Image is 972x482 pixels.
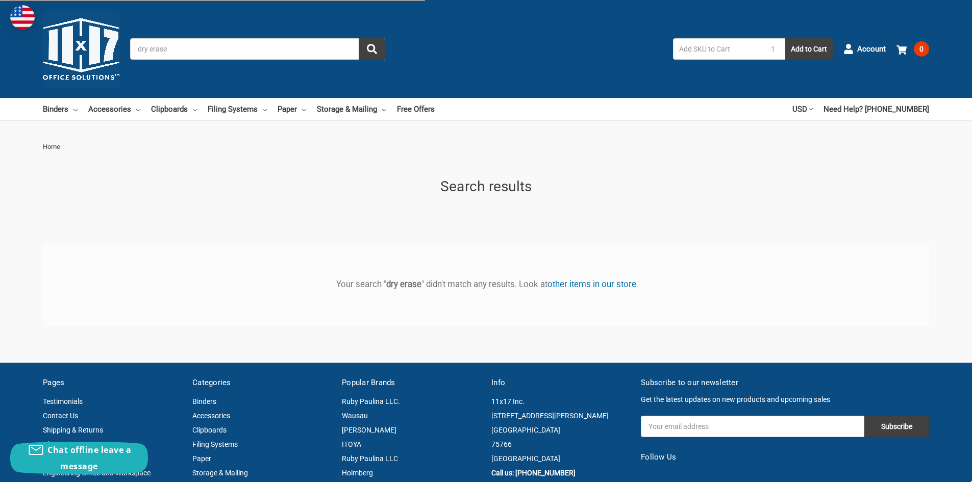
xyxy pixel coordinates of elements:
[317,98,386,120] a: Storage & Mailing
[641,377,929,389] h5: Subscribe to our newsletter
[192,454,211,463] a: Paper
[342,454,398,463] a: Ruby Paulina LLC
[914,41,929,57] span: 0
[673,38,761,60] input: Add SKU to Cart
[785,38,833,60] button: Add to Cart
[43,426,103,434] a: Shipping & Returns
[857,43,886,55] span: Account
[192,469,248,477] a: Storage & Mailing
[192,377,331,389] h5: Categories
[342,469,373,477] a: Holmberg
[43,397,83,405] a: Testimonials
[641,451,929,463] h5: Follow Us
[43,143,60,150] span: Home
[641,394,929,405] p: Get the latest updates on new products and upcoming sales
[10,442,148,474] button: Chat offline leave a message
[864,416,929,437] input: Subscribe
[491,394,630,466] address: 11x17 Inc. [STREET_ADDRESS][PERSON_NAME] [GEOGRAPHIC_DATA] 75766 [GEOGRAPHIC_DATA]
[88,98,140,120] a: Accessories
[278,98,306,120] a: Paper
[491,377,630,389] h5: Info
[342,440,361,448] a: ITOYA
[192,412,230,420] a: Accessories
[397,98,435,120] a: Free Offers
[208,98,267,120] a: Filing Systems
[43,11,119,87] img: 11x17.com
[43,98,78,120] a: Binders
[792,98,813,120] a: USD
[151,98,197,120] a: Clipboards
[491,469,576,477] a: Call us: [PHONE_NUMBER]
[342,426,396,434] a: [PERSON_NAME]
[824,98,929,120] a: Need Help? [PHONE_NUMBER]
[130,38,385,60] input: Search by keyword, brand or SKU
[192,397,216,405] a: Binders
[192,426,227,434] a: Clipboards
[336,279,636,289] span: Your search " " didn't match any results. Look at
[386,279,421,289] b: dry erase
[43,412,78,420] a: Contact Us
[47,444,131,472] span: Chat offline leave a message
[192,440,238,448] a: Filing Systems
[342,412,368,420] a: Wausau
[10,5,35,30] img: duty and tax information for United States
[342,377,481,389] h5: Popular Brands
[547,279,636,289] a: other items in our store
[43,176,929,197] h1: Search results
[641,416,864,437] input: Your email address
[843,36,886,62] a: Account
[896,36,929,62] a: 0
[43,377,182,389] h5: Pages
[342,397,400,405] a: Ruby Paulina LLC.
